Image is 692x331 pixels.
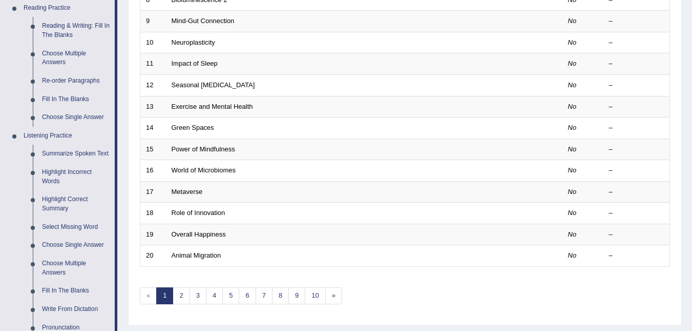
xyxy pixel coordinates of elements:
[288,287,305,304] a: 9
[609,38,664,48] div: –
[568,17,577,25] em: No
[609,145,664,154] div: –
[37,282,115,300] a: Fill In The Blanks
[37,17,115,44] a: Reading & Writing: Fill In The Blanks
[140,74,166,96] td: 12
[140,203,166,224] td: 18
[172,60,218,67] a: Impact of Sleep
[140,224,166,245] td: 19
[37,236,115,255] a: Choose Single Answer
[140,53,166,75] td: 11
[37,45,115,72] a: Choose Multiple Answers
[568,145,577,153] em: No
[172,230,226,238] a: Overall Happiness
[37,108,115,127] a: Choose Single Answer
[568,166,577,174] em: No
[568,188,577,196] em: No
[173,287,190,304] a: 2
[609,230,664,240] div: –
[37,190,115,218] a: Highlight Correct Summary
[37,145,115,163] a: Summarize Spoken Text
[568,230,577,238] em: No
[156,287,173,304] a: 1
[37,300,115,319] a: Write From Dictation
[37,218,115,237] a: Select Missing Word
[19,127,115,145] a: Listening Practice
[172,145,235,153] a: Power of Mindfulness
[140,118,166,139] td: 14
[140,181,166,203] td: 17
[609,187,664,197] div: –
[609,102,664,112] div: –
[609,208,664,218] div: –
[609,166,664,176] div: –
[190,287,206,304] a: 3
[140,139,166,160] td: 15
[568,38,577,46] em: No
[172,81,255,89] a: Seasonal [MEDICAL_DATA]
[140,160,166,182] td: 16
[140,245,166,267] td: 20
[37,90,115,109] a: Fill In The Blanks
[222,287,239,304] a: 5
[37,72,115,90] a: Re-order Paragraphs
[568,124,577,131] em: No
[305,287,325,304] a: 10
[609,16,664,26] div: –
[140,32,166,53] td: 10
[206,287,223,304] a: 4
[568,103,577,110] em: No
[272,287,289,304] a: 8
[172,188,203,196] a: Metaverse
[609,59,664,69] div: –
[172,103,253,110] a: Exercise and Mental Health
[172,17,235,25] a: Mind-Gut Connection
[568,60,577,67] em: No
[172,209,225,217] a: Role of Innovation
[140,96,166,118] td: 13
[37,255,115,282] a: Choose Multiple Answers
[172,38,215,46] a: Neuroplasticity
[172,124,214,131] a: Green Spaces
[256,287,272,304] a: 7
[37,163,115,190] a: Highlight Incorrect Words
[609,81,664,90] div: –
[568,209,577,217] em: No
[609,123,664,133] div: –
[325,287,342,304] a: »
[172,251,221,259] a: Animal Migration
[172,166,236,174] a: World of Microbiomes
[609,251,664,261] div: –
[568,81,577,89] em: No
[239,287,256,304] a: 6
[568,251,577,259] em: No
[140,287,157,304] span: «
[140,11,166,32] td: 9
